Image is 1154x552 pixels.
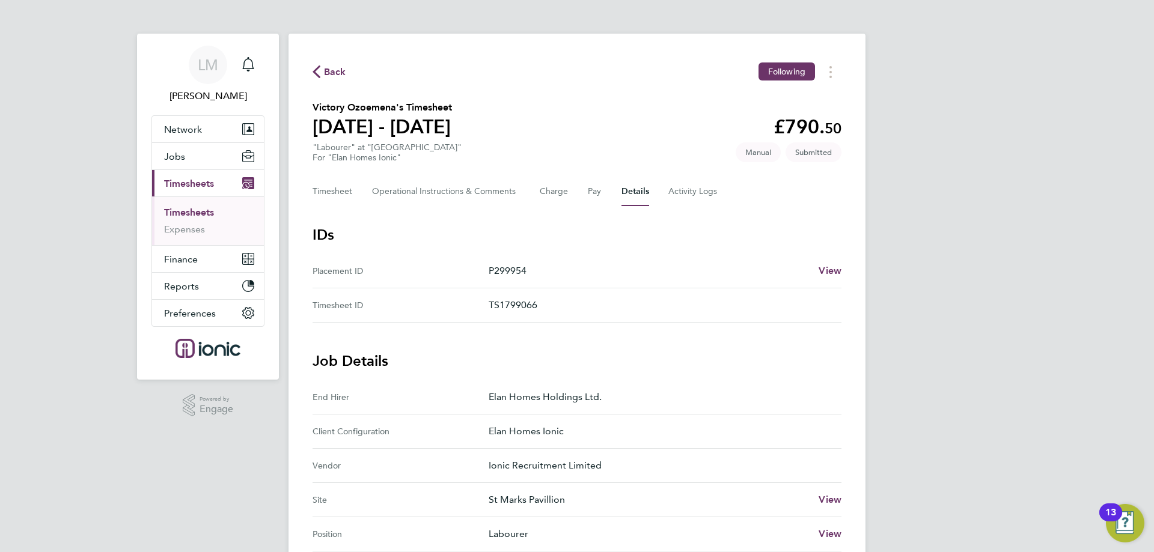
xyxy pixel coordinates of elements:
span: 50 [825,120,841,137]
div: Placement ID [313,264,489,278]
p: TS1799066 [489,298,832,312]
button: Reports [152,273,264,299]
button: Back [313,64,346,79]
div: "Labourer" at "[GEOGRAPHIC_DATA]" [313,142,462,163]
div: Vendor [313,458,489,473]
button: Timesheets [152,170,264,196]
div: Client Configuration [313,424,489,438]
button: Details [621,177,649,206]
button: Open Resource Center, 13 new notifications [1106,504,1144,542]
span: Laura Moody [151,89,264,103]
h3: Job Details [313,351,841,371]
p: P299954 [489,264,809,278]
div: Timesheets [152,196,264,245]
p: St Marks Pavillion [489,493,809,507]
nav: Main navigation [137,34,279,380]
a: LM[PERSON_NAME] [151,46,264,103]
p: Elan Homes Holdings Ltd. [489,390,832,404]
span: Engage [200,404,233,414]
span: Jobs [164,151,185,162]
span: This timesheet was manually created. [736,142,781,162]
span: Back [324,65,346,79]
span: Network [164,124,202,135]
span: View [819,528,841,539]
div: 13 [1105,512,1116,528]
div: Position [313,527,489,541]
p: Labourer [489,527,809,541]
span: View [819,494,841,505]
button: Charge [540,177,569,206]
button: Network [152,116,264,142]
p: Ionic Recruitment Limited [489,458,832,473]
span: This timesheet is Submitted. [786,142,841,162]
span: Powered by [200,394,233,404]
span: View [819,265,841,276]
button: Finance [152,246,264,272]
a: View [819,527,841,541]
div: For "Elan Homes Ionic" [313,153,462,163]
div: Timesheet ID [313,298,489,312]
span: Reports [164,281,199,292]
h1: [DATE] - [DATE] [313,115,452,139]
button: Timesheet [313,177,353,206]
button: Operational Instructions & Comments [372,177,521,206]
a: Timesheets [164,207,214,218]
a: View [819,264,841,278]
h2: Victory Ozoemena's Timesheet [313,100,452,115]
button: Timesheets Menu [820,62,841,81]
a: Powered byEngage [183,394,234,417]
button: Preferences [152,300,264,326]
span: Timesheets [164,178,214,189]
span: Preferences [164,308,216,319]
p: Elan Homes Ionic [489,424,832,438]
a: Expenses [164,223,205,235]
button: Following [759,62,815,80]
span: Finance [164,253,198,265]
a: Go to home page [151,339,264,358]
h3: IDs [313,225,841,244]
button: Jobs [152,143,264,169]
div: Site [313,493,489,507]
button: Activity Logs [668,177,719,206]
span: LM [198,57,218,73]
img: ionic-logo-retina.png [176,339,240,358]
span: Following [768,66,805,77]
div: End Hirer [313,390,489,404]
a: View [819,493,841,507]
app-decimal: £790. [774,115,841,138]
button: Pay [588,177,602,206]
